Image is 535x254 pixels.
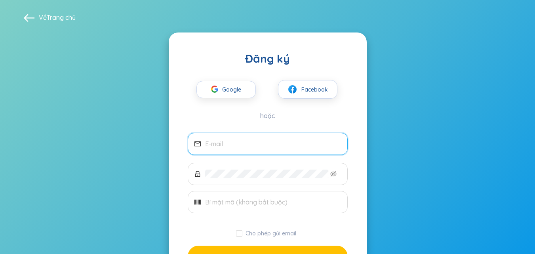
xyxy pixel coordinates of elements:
[39,13,47,21] font: Về
[222,86,241,93] font: Google
[194,171,201,177] span: khóa
[330,171,337,177] span: mắt không nhìn thấy được
[194,141,201,147] span: thư
[47,13,76,21] a: Trang chủ
[246,230,296,237] font: Cho phép gửi email
[205,139,341,148] input: E-mail
[301,86,328,93] font: Facebook
[194,199,201,205] span: mã vạch
[278,80,337,99] button: facebookFacebook
[260,112,275,120] font: hoặc
[205,198,341,206] input: Bí mật mã (không bắt buộc)
[287,84,297,94] img: facebook
[196,81,256,98] button: Google
[245,52,289,65] font: Đăng ký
